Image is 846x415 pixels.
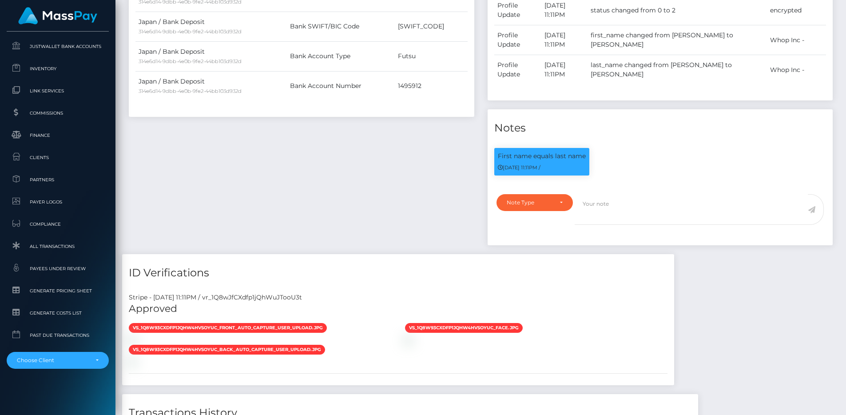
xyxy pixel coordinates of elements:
[287,41,395,71] td: Bank Account Type
[139,88,242,94] small: 314e6d14-9dbb-4e0b-9fe2-44bb103d932d
[7,326,109,345] a: Past Due Transactions
[395,12,468,41] td: [SWIFT_CODE]
[395,41,468,71] td: Futsu
[496,194,573,211] button: Note Type
[7,170,109,189] a: Partners
[10,308,105,318] span: Generate Costs List
[7,237,109,256] a: All Transactions
[135,71,287,101] td: Japan / Bank Deposit
[10,130,105,140] span: Finance
[7,352,109,369] button: Choose Client
[7,126,109,145] a: Finance
[129,336,136,343] img: vr_1Q8wJfCXdfp1jQhWuJTooU3tfile_1Q8wIsCXdfp1jQhWUvr9j0wV
[541,55,587,85] td: [DATE] 11:11PM
[10,86,105,96] span: Link Services
[7,192,109,211] a: Payer Logos
[767,55,826,85] td: Whop Inc -
[494,25,542,55] td: Profile Update
[507,199,553,206] div: Note Type
[10,241,105,251] span: All Transactions
[494,55,542,85] td: Profile Update
[135,12,287,41] td: Japan / Bank Deposit
[129,302,667,316] h5: Approved
[588,55,767,85] td: last_name changed from [PERSON_NAME] to [PERSON_NAME]
[129,345,325,355] span: vs_1Q8w93CXdfp1jQhW4hVsOYuC_back_auto_capture_user_upload.jpg
[405,336,412,343] img: vr_1Q8wJfCXdfp1jQhWuJTooU3tfile_1Q8wJZCXdfp1jQhWaW4qSncA
[129,265,667,281] h4: ID Verifications
[10,197,105,207] span: Payer Logos
[10,330,105,340] span: Past Due Transactions
[405,323,523,333] span: vs_1Q8w93CXdfp1jQhW4hVsOYuC_face.jpg
[139,58,242,64] small: 314e6d14-9dbb-4e0b-9fe2-44bb103d932d
[139,28,242,35] small: 314e6d14-9dbb-4e0b-9fe2-44bb103d932d
[129,358,136,365] img: vr_1Q8wJfCXdfp1jQhWuJTooU3tfile_1Q8wJECXdfp1jQhWb0lqY1Wr
[10,41,105,52] span: JustWallet Bank Accounts
[588,25,767,55] td: first_name changed from [PERSON_NAME] to [PERSON_NAME]
[7,215,109,234] a: Compliance
[10,108,105,118] span: Commissions
[395,71,468,101] td: 1495912
[498,164,540,171] small: [DATE] 11:11PM /
[7,303,109,323] a: Generate Costs List
[7,259,109,278] a: Payees under Review
[10,286,105,296] span: Generate Pricing Sheet
[7,281,109,300] a: Generate Pricing Sheet
[7,37,109,56] a: JustWallet Bank Accounts
[10,175,105,185] span: Partners
[10,219,105,229] span: Compliance
[18,7,97,24] img: MassPay Logo
[494,120,826,136] h4: Notes
[287,71,395,101] td: Bank Account Number
[17,357,88,364] div: Choose Client
[7,81,109,100] a: Link Services
[122,293,674,302] div: Stripe - [DATE] 11:11PM / vr_1Q8wJfCXdfp1jQhWuJTooU3t
[767,25,826,55] td: Whop Inc -
[129,323,327,333] span: vs_1Q8w93CXdfp1jQhW4hVsOYuC_front_auto_capture_user_upload.jpg
[10,64,105,74] span: Inventory
[498,152,586,161] p: First name equals last name
[7,148,109,167] a: Clients
[135,41,287,71] td: Japan / Bank Deposit
[10,152,105,163] span: Clients
[7,59,109,78] a: Inventory
[7,104,109,123] a: Commissions
[10,263,105,274] span: Payees under Review
[541,25,587,55] td: [DATE] 11:11PM
[287,12,395,41] td: Bank SWIFT/BIC Code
